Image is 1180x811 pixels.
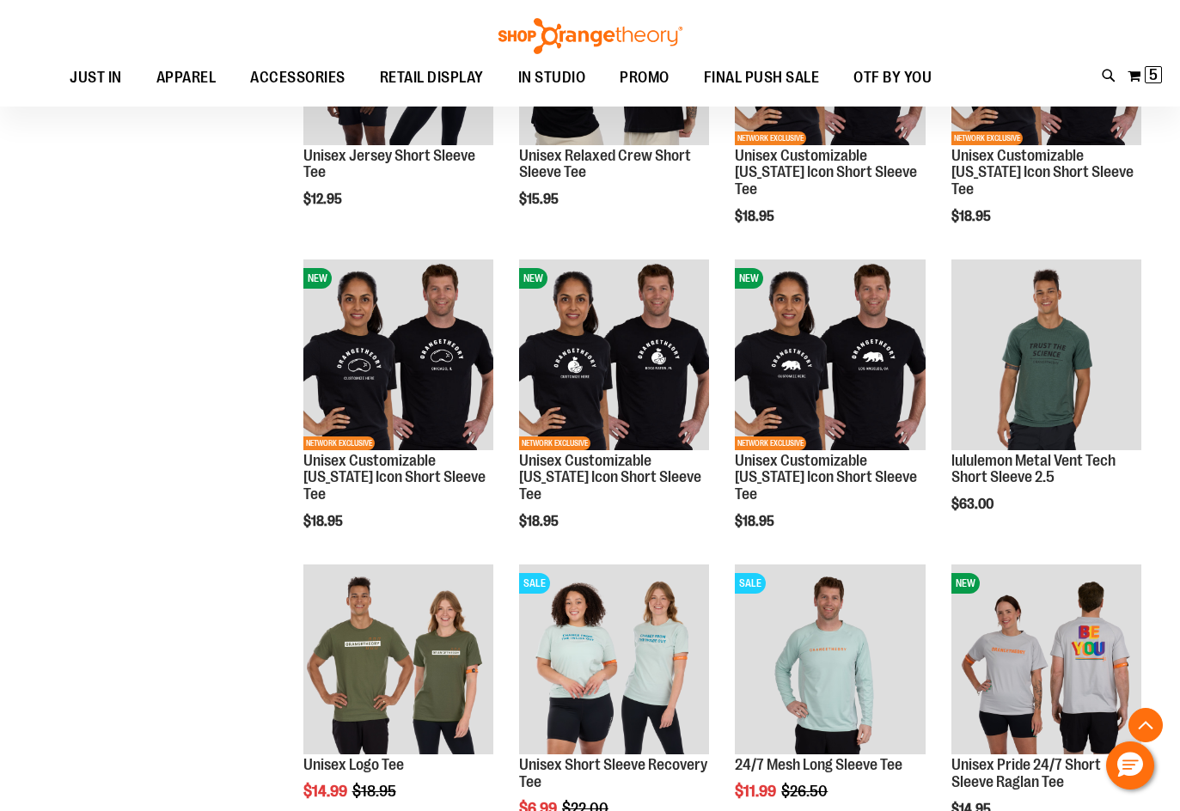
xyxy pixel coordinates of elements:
a: Unisex Customizable [US_STATE] Icon Short Sleeve Tee [303,452,486,503]
span: APPAREL [156,58,217,97]
a: Unisex Pride 24/7 Short Sleeve Raglan TeeNEW [951,564,1141,757]
a: Unisex Customizable [US_STATE] Icon Short Sleeve Tee [735,147,917,198]
span: SALE [519,573,550,594]
span: NEW [951,573,980,594]
a: Main Image of 1457095SALE [735,564,925,757]
span: ACCESSORIES [250,58,345,97]
a: Unisex Logo Tee [303,756,404,773]
a: Unisex Customizable [US_STATE] Icon Short Sleeve Tee [951,147,1134,198]
img: Unisex Pride 24/7 Short Sleeve Raglan Tee [951,564,1141,754]
span: PROMO [620,58,669,97]
img: Unisex Logo Tee [303,564,493,754]
a: lululemon Metal Vent Tech Short Sleeve 2.5 [951,452,1116,486]
a: OTF City Unisex Illinois Icon SS Tee BlackNEWNETWORK EXCLUSIVE [303,259,493,452]
a: Unisex Pride 24/7 Short Sleeve Raglan Tee [951,756,1101,790]
span: NEW [519,268,547,289]
img: OTF City Unisex Illinois Icon SS Tee Black [303,259,493,449]
a: Main view of 2024 October lululemon Metal Vent Tech SS [951,259,1141,452]
img: Main of 2024 AUGUST Unisex Short Sleeve Recovery Tee [519,564,709,754]
span: SALE [735,573,766,594]
a: RETAIL DISPLAY [363,58,501,98]
span: $18.95 [303,514,345,529]
img: OTF City Unisex Florida Icon SS Tee Black [519,259,709,449]
img: Main view of 2024 October lululemon Metal Vent Tech SS [951,259,1141,449]
img: OTF City Unisex California Icon SS Tee Black [735,259,925,449]
a: ACCESSORIES [233,58,363,98]
span: $63.00 [951,497,996,512]
a: JUST IN [52,58,139,98]
span: OTF BY YOU [853,58,932,97]
span: $18.95 [951,209,994,224]
span: IN STUDIO [518,58,586,97]
button: Hello, have a question? Let’s chat. [1106,741,1154,790]
span: $18.95 [735,514,777,529]
a: FINAL PUSH SALE [687,58,837,98]
a: Unisex Relaxed Crew Short Sleeve Tee [519,147,691,181]
span: 5 [1149,66,1158,83]
img: Shop Orangetheory [496,18,685,54]
span: NETWORK EXCLUSIVE [303,436,375,450]
a: Main of 2024 AUGUST Unisex Short Sleeve Recovery TeeSALE [519,564,709,757]
a: PROMO [602,58,687,98]
img: Main Image of 1457095 [735,564,925,754]
span: NEW [303,268,332,289]
span: RETAIL DISPLAY [380,58,484,97]
span: $18.95 [735,209,777,224]
a: APPAREL [139,58,234,97]
div: product [295,251,502,573]
a: IN STUDIO [501,58,603,98]
span: NETWORK EXCLUSIVE [951,131,1023,145]
span: $11.99 [735,783,779,800]
a: OTF BY YOU [836,58,949,98]
span: $14.99 [303,783,350,800]
a: Unisex Short Sleeve Recovery Tee [519,756,707,790]
a: 24/7 Mesh Long Sleeve Tee [735,756,902,773]
div: product [511,251,718,573]
div: product [943,251,1150,556]
span: FINAL PUSH SALE [704,58,820,97]
span: $12.95 [303,192,345,207]
span: NETWORK EXCLUSIVE [735,436,806,450]
a: OTF City Unisex Florida Icon SS Tee BlackNEWNETWORK EXCLUSIVE [519,259,709,452]
a: Unisex Customizable [US_STATE] Icon Short Sleeve Tee [735,452,917,503]
span: NEW [735,268,763,289]
span: JUST IN [70,58,122,97]
span: $18.95 [519,514,561,529]
a: Unisex Logo Tee [303,564,493,757]
span: $26.50 [781,783,830,800]
a: OTF City Unisex California Icon SS Tee BlackNEWNETWORK EXCLUSIVE [735,259,925,452]
span: $15.95 [519,192,561,207]
span: $18.95 [352,783,399,800]
button: Back To Top [1128,708,1163,742]
span: NETWORK EXCLUSIVE [735,131,806,145]
span: NETWORK EXCLUSIVE [519,436,590,450]
div: product [726,251,933,573]
a: Unisex Customizable [US_STATE] Icon Short Sleeve Tee [519,452,701,503]
a: Unisex Jersey Short Sleeve Tee [303,147,475,181]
